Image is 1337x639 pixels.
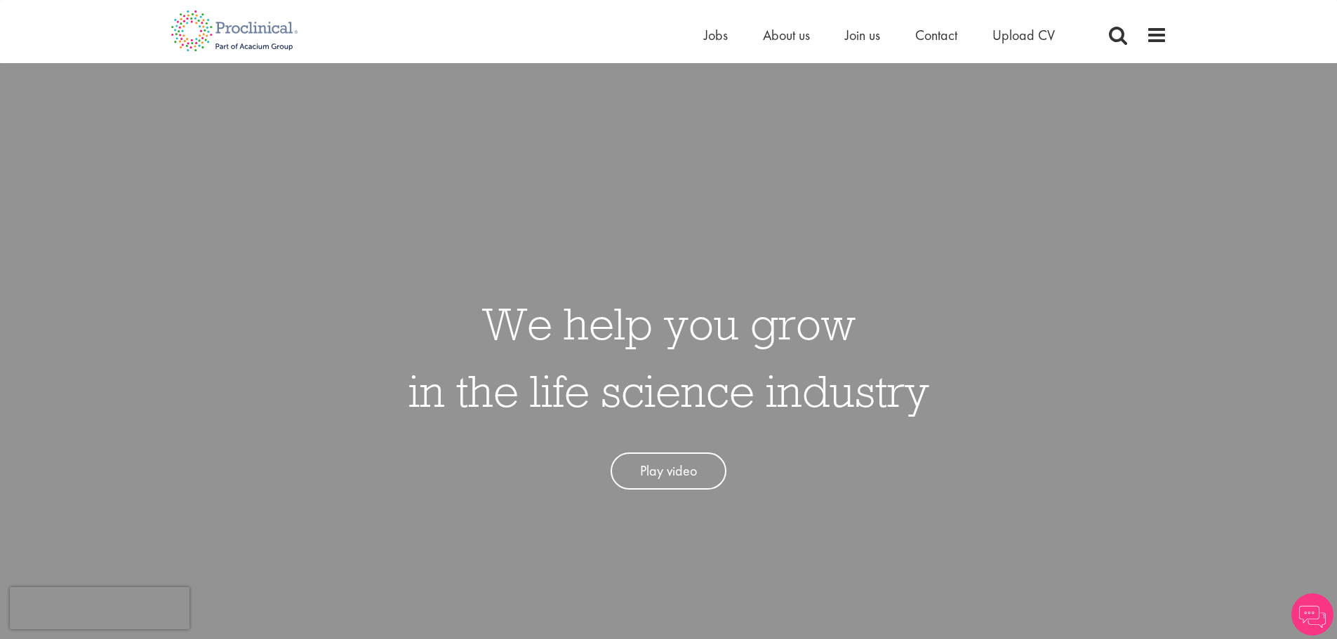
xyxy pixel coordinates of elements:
a: Jobs [704,26,728,44]
h1: We help you grow in the life science industry [408,290,929,424]
a: Contact [915,26,957,44]
a: About us [763,26,810,44]
img: Chatbot [1291,593,1333,635]
a: Play video [611,452,726,490]
a: Upload CV [992,26,1055,44]
a: Join us [845,26,880,44]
